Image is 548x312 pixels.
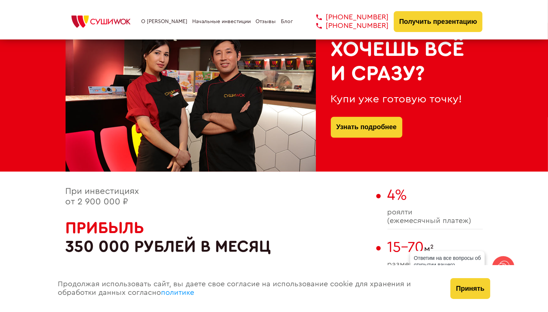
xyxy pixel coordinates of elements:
[336,117,397,138] a: Узнать подробнее
[331,38,468,86] h2: Хочешь всё и сразу?
[66,187,139,206] span: При инвестициях от 2 900 000 ₽
[281,19,293,25] a: Блог
[387,240,424,255] span: 15-70
[387,188,407,203] span: 4%
[51,265,443,312] div: Продолжая использовать сайт, вы даете свое согласие на использование cookie для хранения и обрабо...
[387,260,483,269] span: размер помещения
[192,19,251,25] a: Начальные инвестиции
[66,220,145,236] span: Прибыль
[331,93,468,105] div: Купи уже готовую точку!
[331,117,402,138] button: Узнать подробнее
[256,19,276,25] a: Отзывы
[66,219,373,256] h2: 350 000 рублей в месяц
[410,251,485,278] div: Ответим на все вопросы об открытии вашего [PERSON_NAME]!
[66,13,136,30] img: СУШИWOK
[394,11,483,32] button: Получить презентацию
[161,289,194,296] a: политике
[387,239,483,256] span: м²
[141,19,187,25] a: О [PERSON_NAME]
[305,13,389,22] a: [PHONE_NUMBER]
[305,22,389,30] a: [PHONE_NUMBER]
[450,278,490,299] button: Принять
[387,208,483,225] span: роялти (ежемесячный платеж)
